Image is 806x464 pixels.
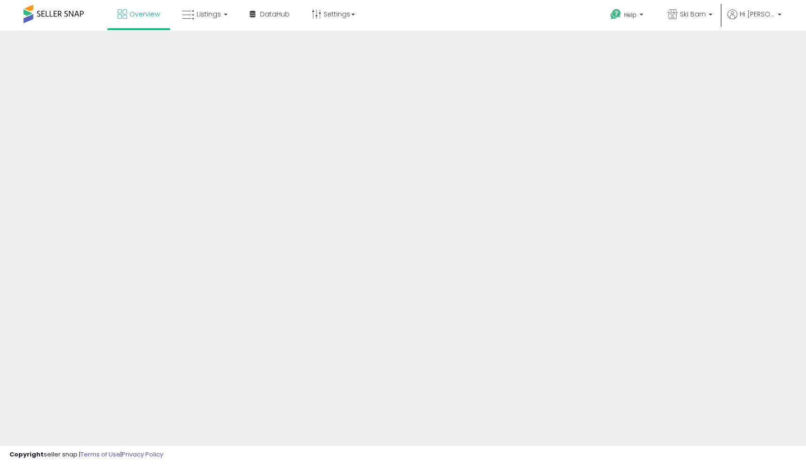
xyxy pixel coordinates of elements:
span: DataHub [260,9,290,19]
span: Help [624,11,637,19]
span: Overview [129,9,160,19]
a: Hi [PERSON_NAME] [727,9,782,31]
span: Ski Barn [680,9,706,19]
a: Help [603,1,653,31]
i: Get Help [610,8,622,20]
span: Hi [PERSON_NAME] [740,9,775,19]
span: Listings [197,9,221,19]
